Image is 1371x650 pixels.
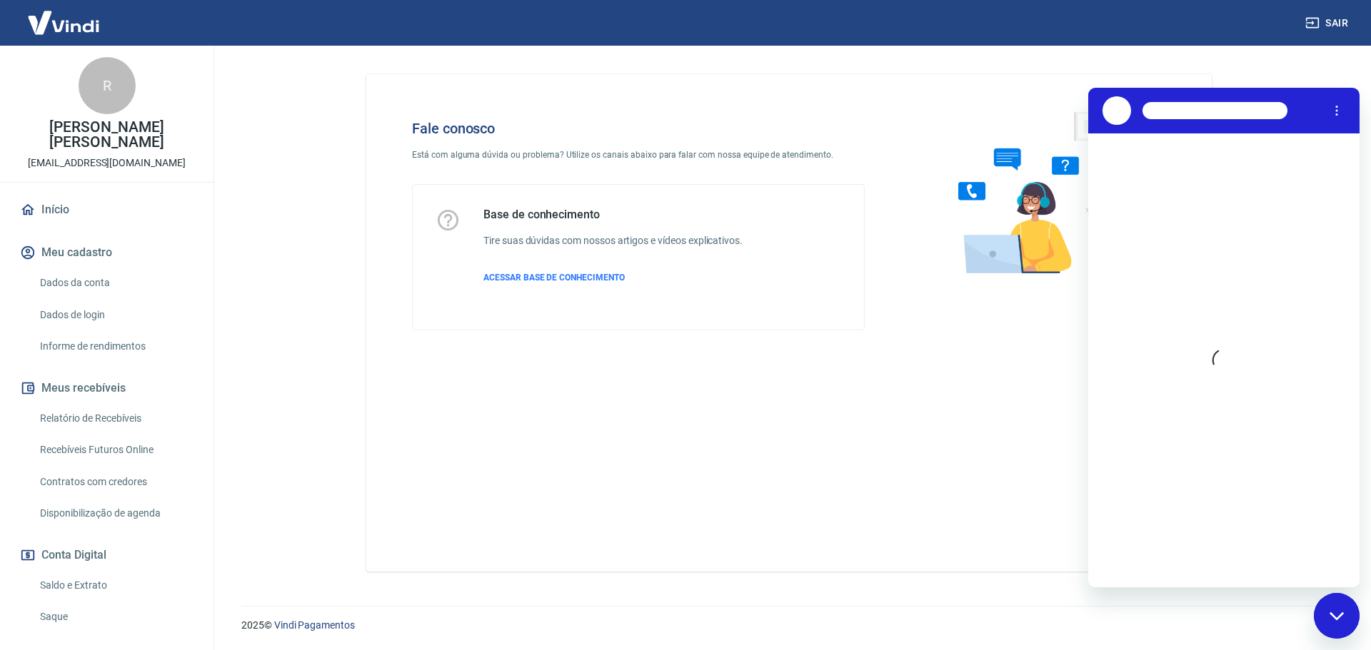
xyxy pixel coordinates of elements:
img: Fale conosco [930,97,1147,288]
a: Contratos com credores [34,467,196,497]
p: [EMAIL_ADDRESS][DOMAIN_NAME] [28,156,186,171]
a: ACESSAR BASE DE CONHECIMENTO [483,271,743,284]
iframe: Botão para abrir a janela de mensagens [1314,593,1360,639]
iframe: Janela de mensagens [1088,88,1360,587]
a: Recebíveis Futuros Online [34,435,196,464]
img: Vindi [17,1,110,44]
p: 2025 © [241,618,1337,633]
a: Saque [34,602,196,631]
span: ACESSAR BASE DE CONHECIMENTO [483,273,625,283]
h4: Fale conosco [412,120,865,137]
a: Dados da conta [34,268,196,298]
button: Conta Digital [17,539,196,571]
a: Saldo e Extrato [34,571,196,600]
button: Meu cadastro [17,237,196,268]
button: Sair [1302,10,1354,36]
h6: Tire suas dúvidas com nossos artigos e vídeos explicativos. [483,233,743,248]
a: Relatório de Recebíveis [34,404,196,433]
p: Está com alguma dúvida ou problema? Utilize os canais abaixo para falar com nossa equipe de atend... [412,148,865,161]
a: Dados de login [34,300,196,330]
a: Disponibilização de agenda [34,499,196,528]
button: Meus recebíveis [17,372,196,404]
a: Informe de rendimentos [34,332,196,361]
p: [PERSON_NAME] [PERSON_NAME] [11,120,202,150]
div: R [79,57,136,114]
h5: Base de conhecimento [483,208,743,222]
a: Vindi Pagamentos [274,619,355,631]
a: Início [17,194,196,225]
